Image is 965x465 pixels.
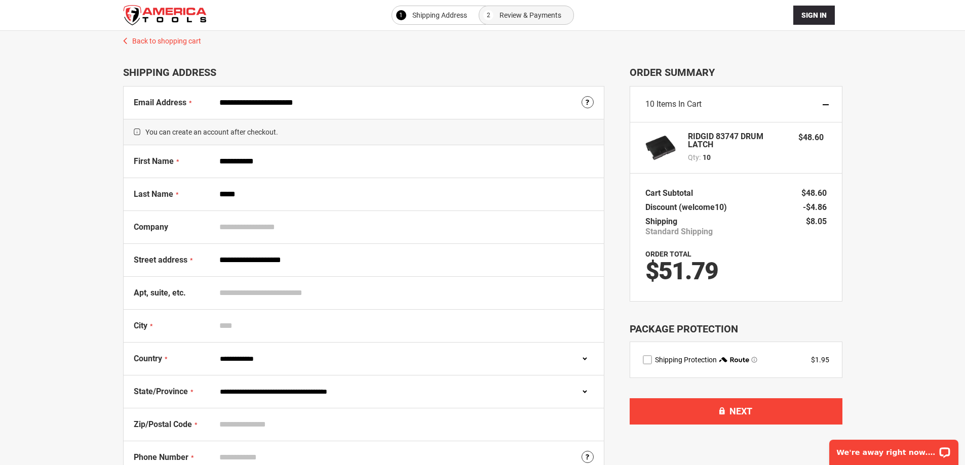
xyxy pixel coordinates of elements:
[134,98,186,107] span: Email Address
[803,202,827,212] span: -$4.86
[134,222,168,232] span: Company
[657,99,702,109] span: Items in Cart
[703,152,711,162] span: 10
[801,11,827,19] span: Sign In
[811,355,829,365] div: $1.95
[134,189,173,199] span: Last Name
[655,356,717,364] span: Shipping Protection
[645,257,718,285] span: $51.79
[645,99,654,109] span: 10
[123,66,604,78] div: Shipping Address
[134,452,188,462] span: Phone Number
[124,119,604,145] span: You can create an account after checkout.
[134,387,188,396] span: State/Province
[645,227,713,237] span: Standard Shipping
[499,9,561,21] span: Review & Payments
[123,5,207,25] img: America Tools
[134,156,174,166] span: First Name
[645,133,676,163] img: RIDGID 83747 DRUM LATCH
[793,6,835,25] button: Sign In
[134,288,186,298] span: Apt, suite, etc.
[113,31,853,46] a: Back to shopping cart
[134,354,162,363] span: Country
[487,9,490,21] span: 2
[645,186,698,200] th: Cart Subtotal
[806,217,827,226] span: $8.05
[412,9,467,21] span: Shipping Address
[630,66,842,78] span: Order Summary
[399,9,403,21] span: 1
[134,255,187,265] span: Street address
[823,433,965,465] iframe: LiveChat chat widget
[630,322,842,336] div: Package Protection
[729,406,752,416] span: Next
[645,217,677,226] span: Shipping
[688,153,699,161] span: Qty
[751,357,757,363] span: Learn more
[123,5,207,25] a: store logo
[630,398,842,425] button: Next
[643,355,829,365] div: route shipping protection selector element
[801,188,827,198] span: $48.60
[134,419,192,429] span: Zip/Postal Code
[798,133,824,142] span: $48.60
[134,321,147,330] span: City
[645,250,691,258] strong: Order Total
[688,133,789,149] strong: RIDGID 83747 DRUM LATCH
[645,202,727,212] span: Discount (welcome10)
